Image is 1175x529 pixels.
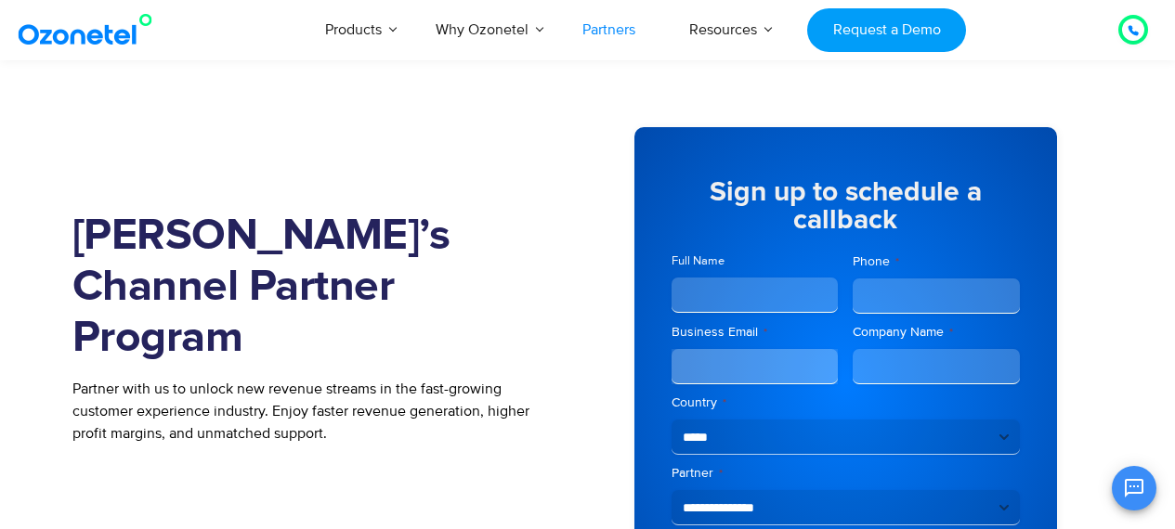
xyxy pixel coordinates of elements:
h5: Sign up to schedule a callback [672,178,1020,234]
h1: [PERSON_NAME]’s Channel Partner Program [72,211,560,364]
p: Partner with us to unlock new revenue streams in the fast-growing customer experience industry. E... [72,378,560,445]
label: Business Email [672,323,839,342]
button: Open chat [1112,466,1156,510]
a: Request a Demo [807,8,966,52]
label: Full Name [672,252,839,270]
label: Phone [853,252,1020,271]
label: Company Name [853,323,1020,342]
label: Country [672,394,1020,412]
label: Partner [672,464,1020,483]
